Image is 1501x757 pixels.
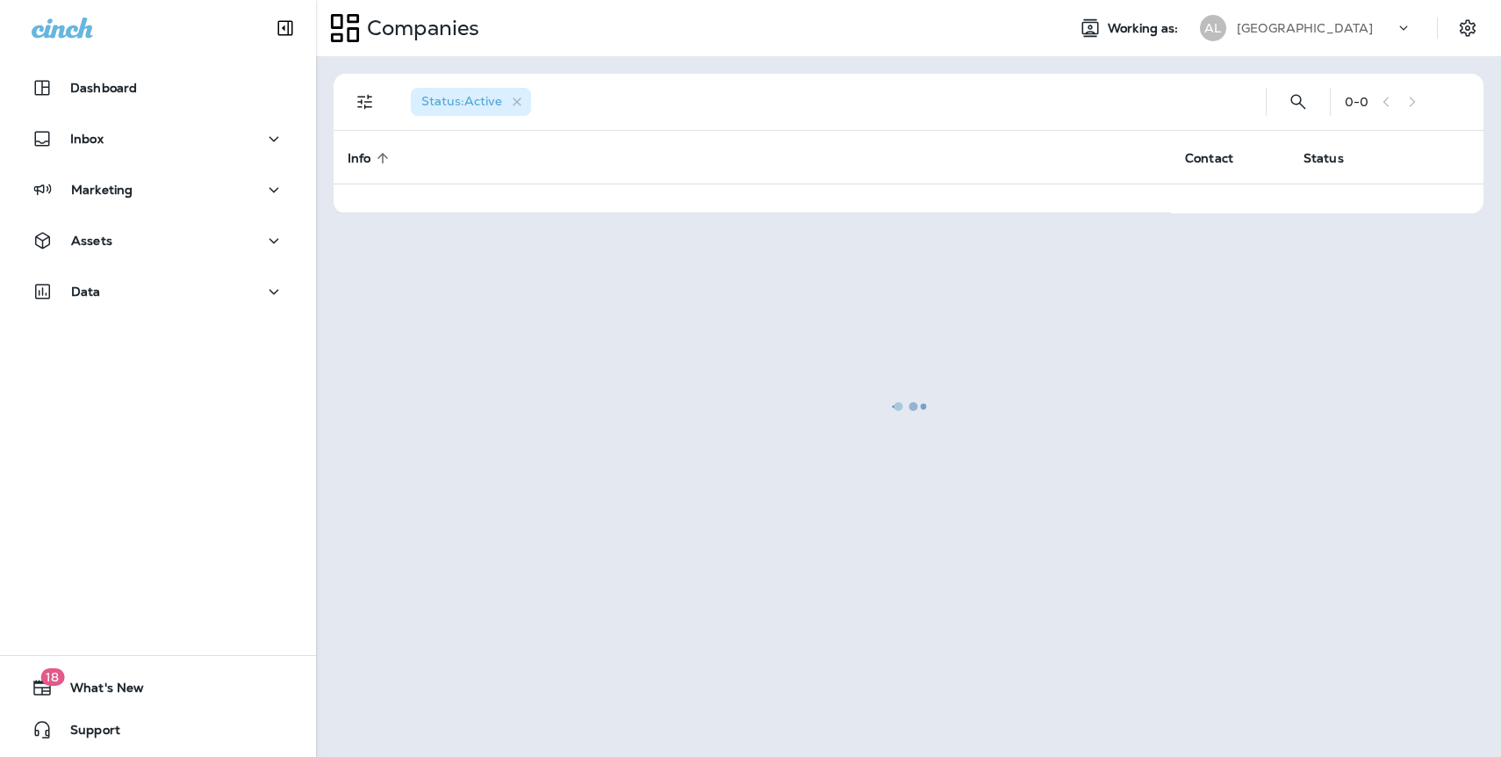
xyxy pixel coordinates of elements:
[18,223,298,258] button: Assets
[40,668,64,686] span: 18
[1452,12,1483,44] button: Settings
[71,285,101,299] p: Data
[18,70,298,105] button: Dashboard
[18,712,298,747] button: Support
[1108,21,1182,36] span: Working as:
[18,274,298,309] button: Data
[53,681,144,702] span: What's New
[18,121,298,156] button: Inbox
[53,723,120,744] span: Support
[70,132,104,146] p: Inbox
[360,15,479,41] p: Companies
[70,81,137,95] p: Dashboard
[261,11,310,46] button: Collapse Sidebar
[1200,15,1226,41] div: AL
[1237,21,1373,35] p: [GEOGRAPHIC_DATA]
[71,234,112,248] p: Assets
[71,183,133,197] p: Marketing
[18,172,298,207] button: Marketing
[18,670,298,705] button: 18What's New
